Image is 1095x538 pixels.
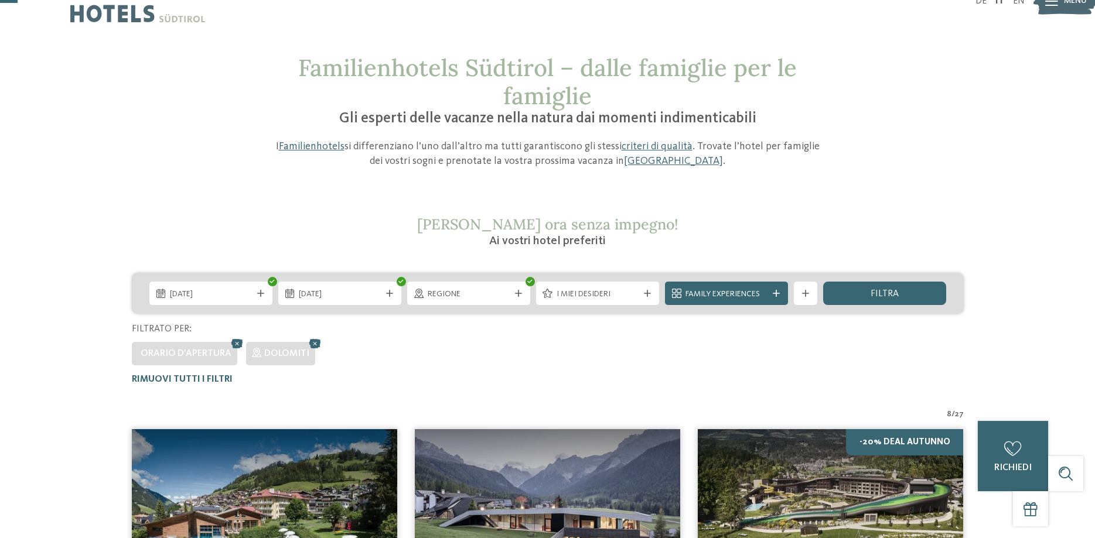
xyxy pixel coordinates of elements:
span: Filtrato per: [132,324,192,334]
span: Regione [428,289,510,300]
span: / [951,409,955,420]
span: Familienhotels Südtirol – dalle famiglie per le famiglie [298,53,797,111]
span: filtra [871,289,899,299]
span: Family Experiences [685,289,767,300]
span: Rimuovi tutti i filtri [132,375,233,384]
p: I si differenziano l’uno dall’altro ma tutti garantiscono gli stessi . Trovate l’hotel per famigl... [270,139,826,169]
a: [GEOGRAPHIC_DATA] [624,156,723,166]
span: I miei desideri [557,289,639,300]
span: [DATE] [170,289,252,300]
a: criteri di qualità [622,141,693,152]
span: Dolomiti [264,349,309,358]
span: Orario d'apertura [141,349,231,358]
span: Ai vostri hotel preferiti [489,235,606,247]
a: richiedi [978,421,1048,491]
a: Familienhotels [279,141,344,152]
span: [PERSON_NAME] ora senza impegno! [417,215,678,234]
span: richiedi [994,463,1032,472]
span: 27 [955,409,964,420]
span: Gli esperti delle vacanze nella natura dai momenti indimenticabili [339,111,756,126]
span: 8 [947,409,951,420]
span: [DATE] [299,289,381,300]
